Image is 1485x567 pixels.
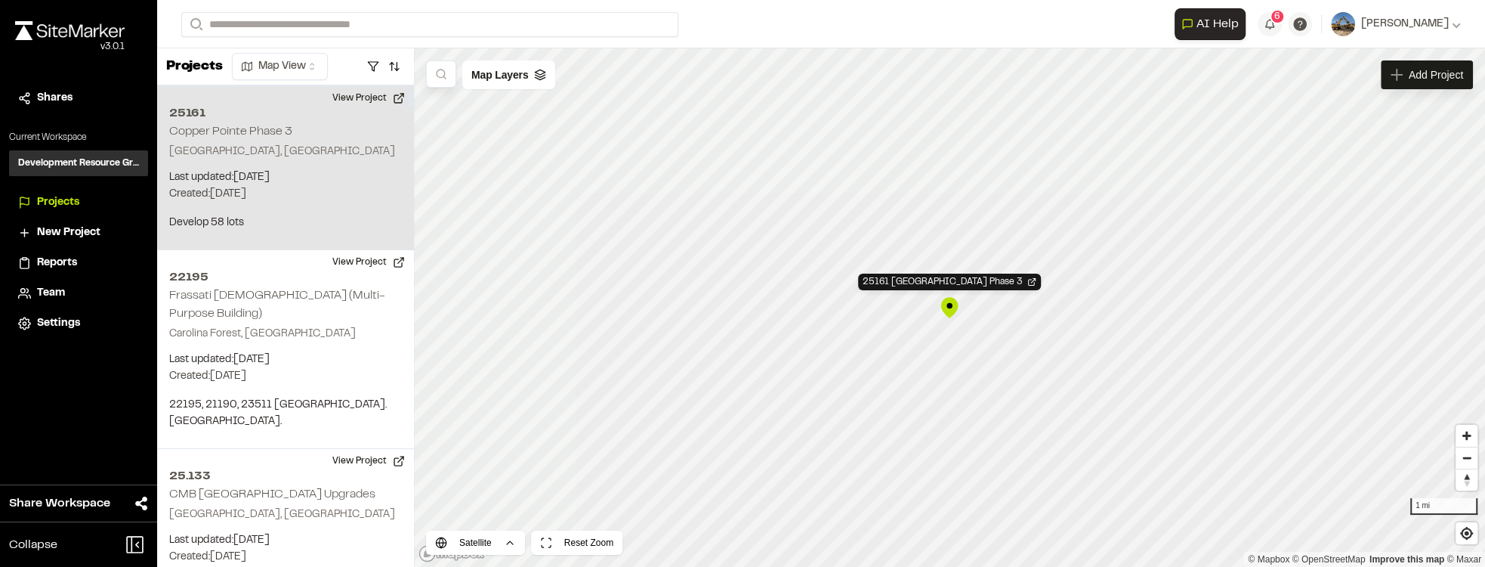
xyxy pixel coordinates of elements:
button: View Project [323,86,414,110]
span: 6 [1274,10,1280,23]
span: Settings [37,315,80,332]
button: 6 [1258,12,1282,36]
a: Mapbox logo [418,545,485,562]
span: Share Workspace [9,494,110,513]
h3: Development Resource Group [18,156,139,170]
div: Open AI Assistant [1175,8,1252,40]
button: Zoom in [1456,425,1477,447]
a: Projects [18,194,139,211]
h2: CMB [GEOGRAPHIC_DATA] Upgrades [169,489,375,500]
p: [GEOGRAPHIC_DATA], [GEOGRAPHIC_DATA] [169,507,402,523]
button: View Project [323,449,414,473]
a: Settings [18,315,139,332]
p: Last updated: [DATE] [169,352,402,368]
button: Search [181,12,208,37]
p: [GEOGRAPHIC_DATA], [GEOGRAPHIC_DATA] [169,144,402,160]
div: Open Project [858,274,1041,290]
a: OpenStreetMap [1292,554,1366,565]
span: AI Help [1196,15,1239,33]
p: Created: [DATE] [169,186,402,203]
a: Maxar [1446,554,1481,565]
a: New Project [18,225,139,241]
div: Map marker [938,296,961,319]
button: Reset Zoom [531,531,622,555]
button: View Project [323,250,414,274]
a: Reports [18,255,139,271]
button: Open AI Assistant [1175,8,1246,40]
h2: Frassati [DEMOGRAPHIC_DATA] (Multi-Purpose Building) [169,290,385,319]
button: Reset bearing to north [1456,469,1477,491]
p: Last updated: [DATE] [169,532,402,549]
span: Add Project [1409,67,1463,82]
button: Zoom out [1456,447,1477,469]
button: Find my location [1456,522,1477,544]
h2: 25161 [169,104,402,122]
p: Projects [166,57,223,77]
p: 22195, 21190, 23511 [GEOGRAPHIC_DATA]. [GEOGRAPHIC_DATA]. [169,397,402,430]
p: Created: [DATE] [169,549,402,565]
p: Last updated: [DATE] [169,169,402,186]
img: User [1331,12,1355,36]
h2: Copper Pointe Phase 3 [169,126,292,137]
span: Collapse [9,536,57,554]
p: Develop 58 lots [169,215,402,231]
a: Team [18,285,139,302]
span: Projects [37,194,79,211]
span: Team [37,285,65,302]
a: Mapbox [1248,554,1289,565]
span: [PERSON_NAME] [1361,16,1449,33]
p: Current Workspace [9,131,148,144]
a: Map feedback [1369,554,1444,565]
p: Created: [DATE] [169,368,402,385]
div: Oh geez...please don't... [15,40,125,54]
button: Satellite [426,531,525,555]
span: Reset bearing to north [1456,469,1477,491]
span: Shares [37,90,73,107]
img: rebrand.png [15,21,125,40]
button: [PERSON_NAME] [1331,12,1461,36]
h2: 22195 [169,268,402,287]
span: Reports [37,255,77,271]
a: Shares [18,90,139,107]
div: 1 mi [1410,498,1477,515]
span: Map Layers [471,67,528,83]
p: Carolina Forest, [GEOGRAPHIC_DATA] [169,326,402,342]
span: New Project [37,225,100,241]
h2: 25.133 [169,467,402,485]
